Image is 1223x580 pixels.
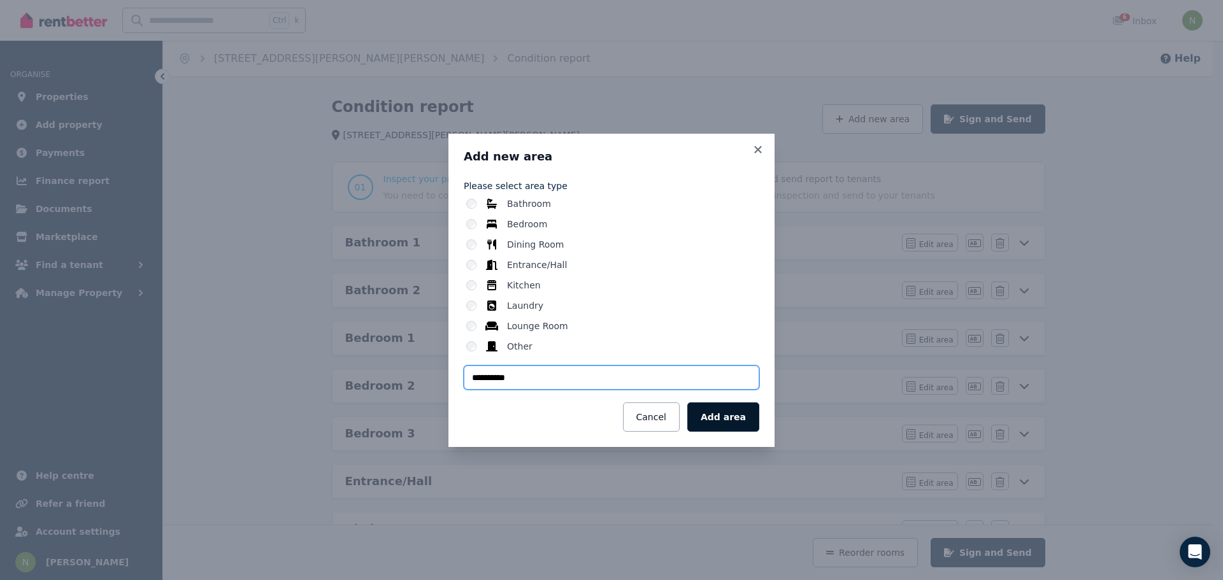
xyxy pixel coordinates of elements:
label: Kitchen [507,279,541,292]
label: Bedroom [507,218,547,230]
label: Other [507,340,533,353]
div: Open Intercom Messenger [1180,537,1210,567]
label: Please select area type [464,180,759,192]
label: Dining Room [507,238,564,251]
label: Entrance/Hall [507,258,567,271]
label: Bathroom [507,197,551,210]
button: Cancel [623,402,680,432]
h3: Add new area [464,149,759,164]
label: Laundry [507,299,543,312]
button: Add area [687,402,759,432]
label: Lounge Room [507,320,568,332]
